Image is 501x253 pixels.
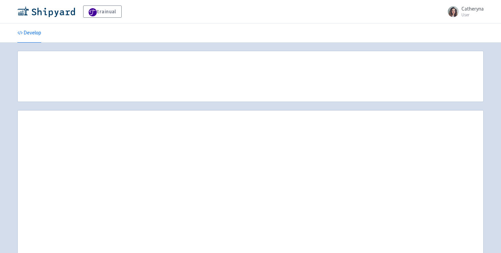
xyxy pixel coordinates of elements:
[444,6,484,17] a: Catheryna User
[17,6,75,17] img: Shipyard logo
[83,5,122,18] a: trainual
[461,13,484,17] small: User
[461,5,484,12] span: Catheryna
[17,24,41,43] a: Develop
